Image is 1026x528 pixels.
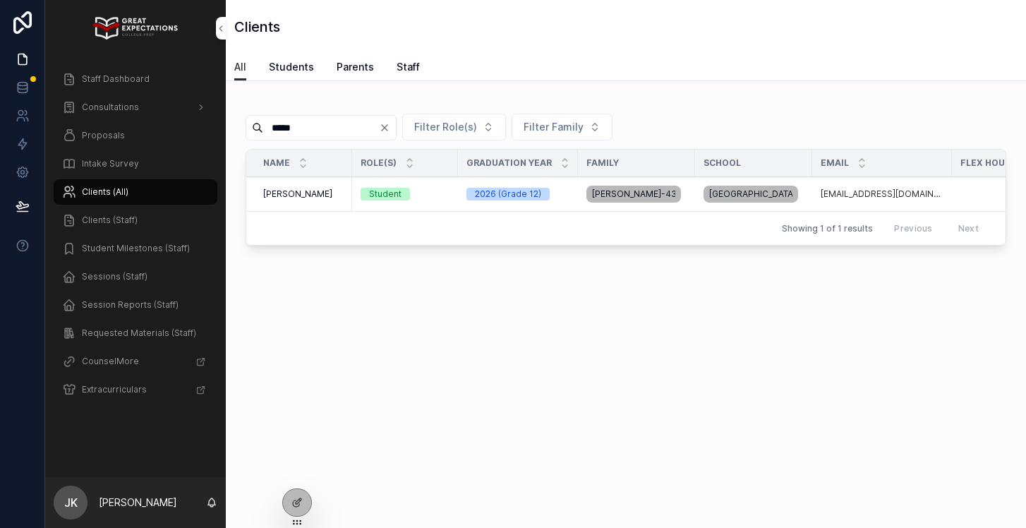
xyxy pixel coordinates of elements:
span: [GEOGRAPHIC_DATA] [709,188,792,200]
span: Staff [397,60,420,74]
a: Extracurriculars [54,377,217,402]
a: [PERSON_NAME] [263,188,344,200]
span: Clients (All) [82,186,128,198]
span: Students [269,60,314,74]
span: Filter Role(s) [414,120,477,134]
span: Showing 1 of 1 results [782,223,873,234]
a: CounselMore [54,349,217,374]
span: JK [64,494,78,511]
span: Family [586,157,619,169]
a: Student [361,188,449,200]
span: Name [263,157,290,169]
button: Select Button [402,114,506,140]
span: All [234,60,246,74]
a: [EMAIL_ADDRESS][DOMAIN_NAME] [821,188,943,200]
span: Intake Survey [82,158,139,169]
span: [PERSON_NAME] [263,188,332,200]
span: Graduation Year [466,157,552,169]
span: Staff Dashboard [82,73,150,85]
span: [PERSON_NAME]-437 [592,188,675,200]
span: School [704,157,741,169]
span: Extracurriculars [82,384,147,395]
span: Session Reports (Staff) [82,299,179,311]
a: Proposals [54,123,217,148]
a: Consultations [54,95,217,120]
a: Student Milestones (Staff) [54,236,217,261]
button: Select Button [512,114,612,140]
a: 2026 (Grade 12) [466,188,569,200]
span: Filter Family [524,120,584,134]
span: Consultations [82,102,139,113]
span: Parents [337,60,374,74]
div: 2026 (Grade 12) [475,188,541,200]
a: Staff [397,54,420,83]
a: All [234,54,246,81]
div: scrollable content [45,56,226,421]
a: [GEOGRAPHIC_DATA] [704,183,804,205]
a: [PERSON_NAME]-437 [586,183,687,205]
span: Role(s) [361,157,397,169]
a: Intake Survey [54,151,217,176]
a: Staff Dashboard [54,66,217,92]
span: CounselMore [82,356,139,367]
span: Email [821,157,849,169]
a: Students [269,54,314,83]
a: Clients (All) [54,179,217,205]
span: Proposals [82,130,125,141]
span: Student Milestones (Staff) [82,243,190,254]
a: Requested Materials (Staff) [54,320,217,346]
span: Clients (Staff) [82,215,138,226]
a: Sessions (Staff) [54,264,217,289]
span: Sessions (Staff) [82,271,147,282]
span: Requested Materials (Staff) [82,328,196,339]
div: Student [369,188,402,200]
a: Session Reports (Staff) [54,292,217,318]
img: App logo [93,17,177,40]
a: Parents [337,54,374,83]
p: [PERSON_NAME] [99,496,177,510]
a: Clients (Staff) [54,208,217,233]
button: Clear [379,122,396,133]
h1: Clients [234,17,280,37]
